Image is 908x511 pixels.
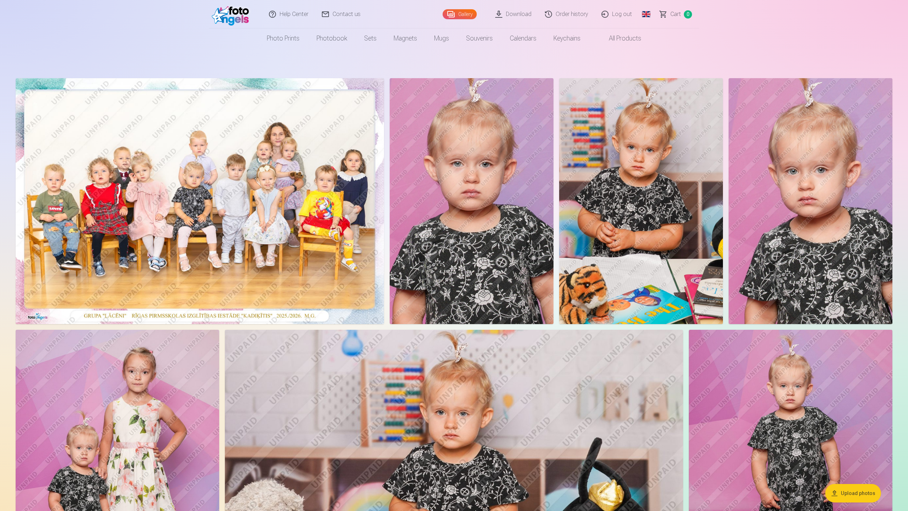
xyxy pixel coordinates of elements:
[356,28,385,48] a: Sets
[589,28,650,48] a: All products
[670,10,681,18] span: Сart
[501,28,545,48] a: Calendars
[212,3,253,26] img: /fa1
[684,10,692,18] span: 0
[426,28,458,48] a: Mugs
[308,28,356,48] a: Photobook
[258,28,308,48] a: Photo prints
[385,28,426,48] a: Magnets
[825,484,881,502] button: Upload photos
[458,28,501,48] a: Souvenirs
[443,9,477,19] a: Gallery
[545,28,589,48] a: Keychains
